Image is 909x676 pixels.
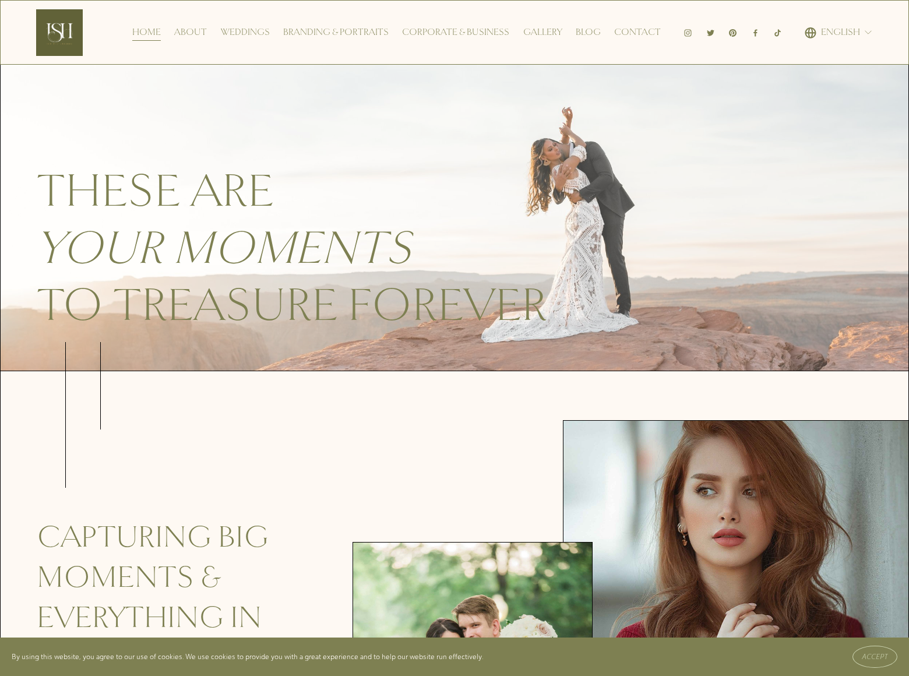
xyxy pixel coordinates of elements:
[728,28,737,37] a: Pinterest
[706,28,715,37] a: Twitter
[37,220,412,276] em: your moments
[751,28,760,37] a: Facebook
[37,163,547,333] span: These are to treasure forever
[402,23,509,42] a: Corporate & Business
[12,650,484,663] p: By using this website, you agree to our use of cookies. We use cookies to provide you with a grea...
[852,646,897,668] button: Accept
[862,653,888,661] span: Accept
[132,23,161,42] a: Home
[221,23,270,42] a: Weddings
[36,9,83,56] img: Ish Picturesque
[576,23,601,42] a: Blog
[614,23,661,42] a: Contact
[523,23,562,42] a: Gallery
[773,28,782,37] a: TikTok
[821,24,860,41] span: English
[683,28,692,37] a: Instagram
[805,23,873,42] div: language picker
[174,23,207,42] a: About
[283,23,389,42] a: Branding & Portraits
